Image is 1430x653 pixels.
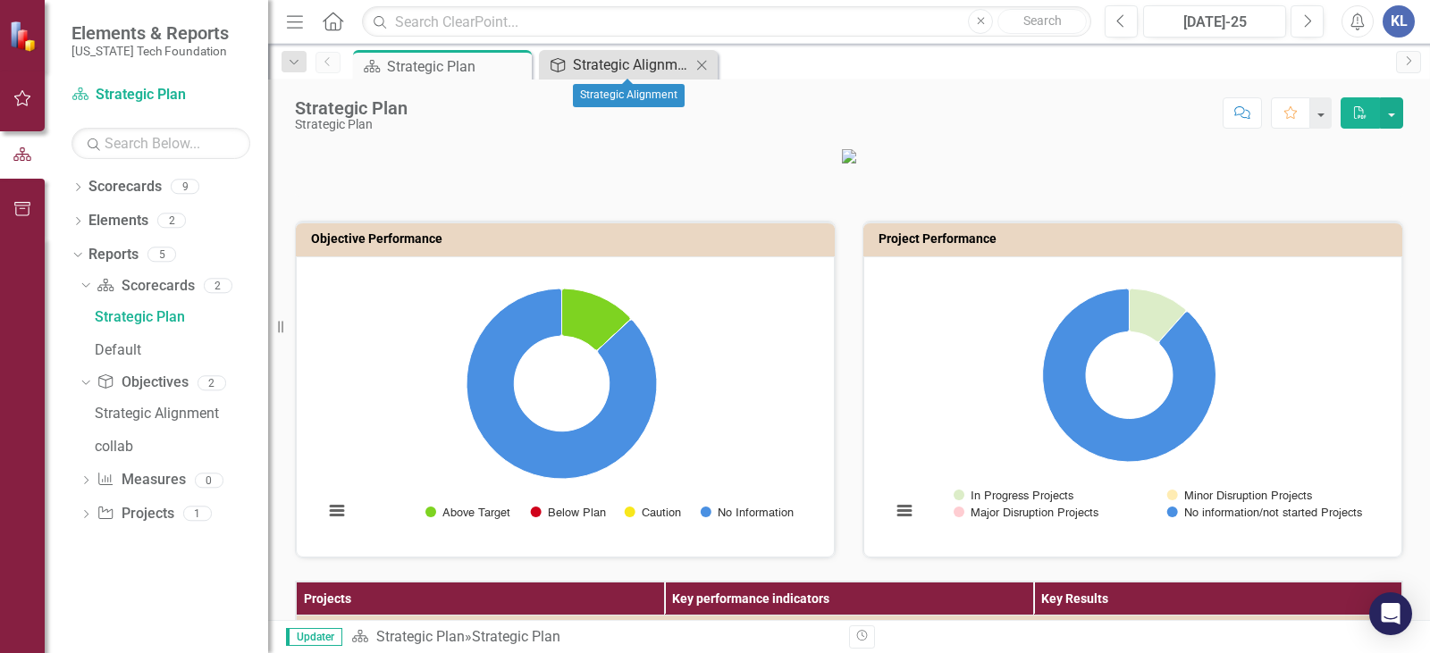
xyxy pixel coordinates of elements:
[879,232,1393,246] h3: Project Performance
[387,55,527,78] div: Strategic Plan
[90,432,268,461] a: collab
[1143,5,1286,38] button: [DATE]-25
[195,473,223,488] div: 0
[315,271,809,539] svg: Interactive chart
[295,118,408,131] div: Strategic Plan
[543,54,691,76] a: Strategic Alignment
[198,375,226,390] div: 2
[95,309,268,325] div: Strategic Plan
[90,399,268,428] a: Strategic Alignment
[573,54,691,76] div: Strategic Alignment
[1369,592,1412,635] div: Open Intercom Messenger
[573,84,685,107] div: Strategic Alignment
[88,245,139,265] a: Reports
[95,342,268,358] div: Default
[561,289,630,350] path: Above Target, 3.
[954,489,1074,502] button: Show In Progress Projects
[997,9,1087,34] button: Search
[625,506,681,519] button: Show Caution
[90,302,268,331] a: Strategic Plan
[701,506,793,519] button: Show No Information
[97,470,185,490] a: Measures
[1043,289,1216,462] path: No information/not started Projects, 84.
[315,271,816,539] div: Chart. Highcharts interactive chart.
[311,232,826,246] h3: Objective Performance
[1167,506,1361,519] button: Show No information/not started Projects
[97,276,194,297] a: Scorecards
[596,319,631,351] path: Caution, 0.
[157,213,186,229] div: 2
[467,289,657,479] path: No Information, 20.
[97,504,173,524] a: Projects
[9,21,40,52] img: ClearPoint Strategy
[171,180,199,195] div: 9
[362,6,1091,38] input: Search ClearPoint...
[892,498,917,523] button: View chart menu, Chart
[882,271,1376,539] svg: Interactive chart
[286,628,342,646] span: Updater
[1158,311,1187,343] path: Major Disruption Projects, 0.
[295,98,408,118] div: Strategic Plan
[90,335,268,364] a: Default
[425,506,510,519] button: Show Above Target
[954,506,1099,519] button: Show Major Disruption Projects
[1023,13,1062,28] span: Search
[204,278,232,293] div: 2
[95,406,268,422] div: Strategic Alignment
[71,22,229,44] span: Elements & Reports
[71,85,250,105] a: Strategic Plan
[882,271,1384,539] div: Chart. Highcharts interactive chart.
[842,149,856,163] img: VTF_logo_500%20(13).png
[71,44,229,58] small: [US_STATE] Tech Foundation
[472,628,560,645] div: Strategic Plan
[376,628,465,645] a: Strategic Plan
[1129,289,1185,342] path: In Progress Projects, 11.
[147,247,176,262] div: 5
[531,506,605,519] button: Show Below Plan
[1149,12,1280,33] div: [DATE]-25
[351,627,836,648] div: »
[97,373,188,393] a: Objectives
[95,439,268,455] div: collab
[1383,5,1415,38] button: KL
[88,177,162,197] a: Scorecards
[88,211,148,231] a: Elements
[1167,489,1313,502] button: Show Minor Disruption Projects
[71,128,250,159] input: Search Below...
[183,506,212,522] div: 1
[324,498,349,523] button: View chart menu, Chart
